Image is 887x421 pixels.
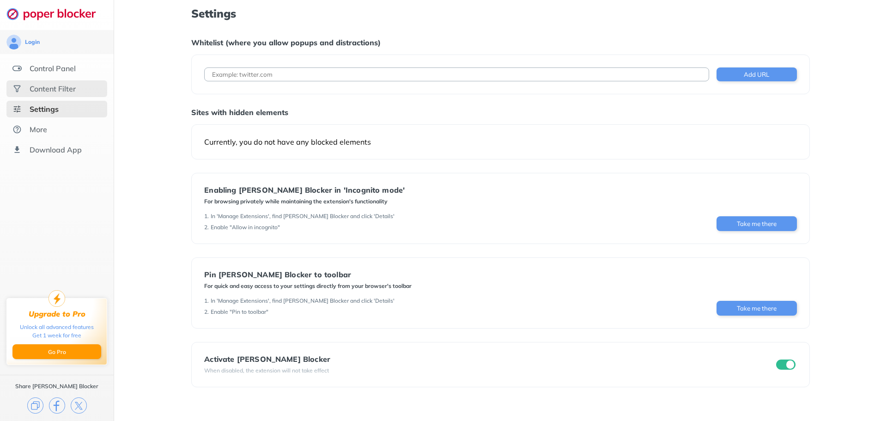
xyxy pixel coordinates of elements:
[717,216,797,231] button: Take me there
[30,145,82,154] div: Download App
[20,323,94,331] div: Unlock all advanced features
[30,125,47,134] div: More
[32,331,81,340] div: Get 1 week for free
[191,108,809,117] div: Sites with hidden elements
[12,64,22,73] img: features.svg
[204,137,796,146] div: Currently, you do not have any blocked elements
[204,355,330,363] div: Activate [PERSON_NAME] Blocker
[12,84,22,93] img: social.svg
[204,367,330,374] div: When disabled, the extension will not take effect
[717,67,797,81] button: Add URL
[29,310,85,318] div: Upgrade to Pro
[204,213,209,220] div: 1 .
[204,67,709,81] input: Example: twitter.com
[211,297,395,305] div: In 'Manage Extensions', find [PERSON_NAME] Blocker and click 'Details'
[71,397,87,414] img: x.svg
[204,282,412,290] div: For quick and easy access to your settings directly from your browser's toolbar
[211,213,395,220] div: In 'Manage Extensions', find [PERSON_NAME] Blocker and click 'Details'
[49,397,65,414] img: facebook.svg
[27,397,43,414] img: copy.svg
[211,308,268,316] div: Enable "Pin to toolbar"
[204,224,209,231] div: 2 .
[6,7,106,20] img: logo-webpage.svg
[15,383,98,390] div: Share [PERSON_NAME] Blocker
[717,301,797,316] button: Take me there
[191,7,809,19] h1: Settings
[191,38,809,47] div: Whitelist (where you allow popups and distractions)
[204,308,209,316] div: 2 .
[12,125,22,134] img: about.svg
[204,186,405,194] div: Enabling [PERSON_NAME] Blocker in 'Incognito mode'
[12,344,101,359] button: Go Pro
[25,38,40,46] div: Login
[211,224,280,231] div: Enable "Allow in incognito"
[49,290,65,307] img: upgrade-to-pro.svg
[204,297,209,305] div: 1 .
[12,145,22,154] img: download-app.svg
[204,270,412,279] div: Pin [PERSON_NAME] Blocker to toolbar
[6,35,21,49] img: avatar.svg
[30,64,76,73] div: Control Panel
[30,84,76,93] div: Content Filter
[30,104,59,114] div: Settings
[12,104,22,114] img: settings-selected.svg
[204,198,405,205] div: For browsing privately while maintaining the extension's functionality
